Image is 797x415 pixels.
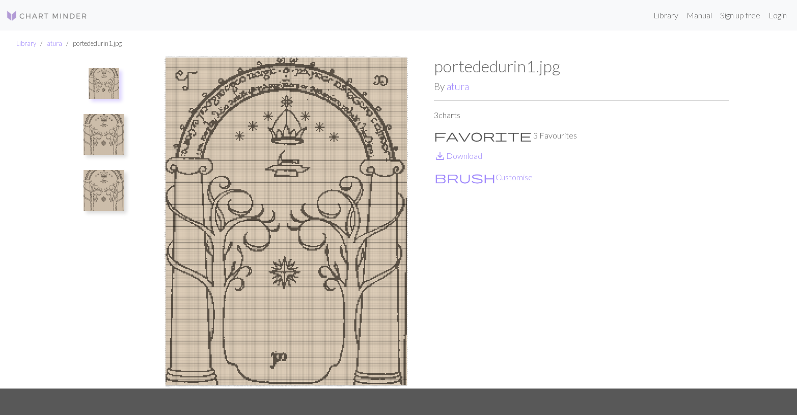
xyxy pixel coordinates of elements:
[682,5,716,25] a: Manual
[764,5,791,25] a: Login
[434,80,729,92] h2: By
[84,170,124,211] img: Copy of portededurin1.jpg
[447,80,469,92] a: atura
[62,39,122,48] li: portededurin1.jpg
[434,171,533,184] button: CustomiseCustomise
[716,5,764,25] a: Sign up free
[47,39,62,47] a: atura
[139,57,434,389] img: portededurin1.jpg
[434,57,729,76] h1: portededurin1.jpg
[434,150,446,162] i: Download
[84,114,124,155] img: Copy of portededurin1.jpg
[434,128,532,143] span: favorite
[434,170,496,184] span: brush
[434,149,446,163] span: save_alt
[89,68,119,99] img: portededurin1.jpg
[434,109,729,121] p: 3 charts
[6,10,88,22] img: Logo
[434,151,482,160] a: DownloadDownload
[434,129,532,142] i: Favourite
[16,39,36,47] a: Library
[649,5,682,25] a: Library
[434,171,496,183] i: Customise
[434,129,729,142] p: 3 Favourites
